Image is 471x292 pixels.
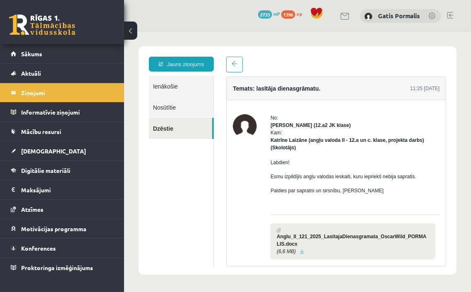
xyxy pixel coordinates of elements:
span: 2733 [258,10,272,19]
p: Esmu izpildījis angļu valodas ieskaiti, kuru iepriekš nebija sapratis. [146,141,316,148]
p: Labdien! [146,127,316,134]
a: Rīgas 1. Tālmācības vidusskola [9,14,75,35]
span: Aktuāli [21,69,41,77]
a: Aktuāli [11,64,114,83]
a: Jauns ziņojums [25,25,90,40]
span: Sākums [21,50,42,57]
a: Dzēstie [25,86,88,107]
b: Anglu_II_121_2025_LasitajaDienasgramata_OscarWild_PORMALIS.docx [153,201,305,216]
span: Atzīmes [21,206,43,213]
a: Sākums [11,44,114,63]
div: 11:25 [DATE] [286,53,316,60]
span: xp [296,10,302,17]
legend: Maksājumi [21,180,114,199]
i: (6,6 MB) [153,216,172,223]
a: Digitālie materiāli [11,161,114,180]
div: Kam: [146,97,316,120]
a: Nosūtītie [25,65,89,86]
strong: Katrīne Laizāne (angļu valoda II - 12.a un c. klase, projekta darbs) (Skolotājs) [146,105,300,119]
span: Motivācijas programma [21,225,86,232]
span: mP [273,10,280,17]
a: [DEMOGRAPHIC_DATA] [11,141,114,160]
span: Digitālie materiāli [21,167,70,174]
p: Paldies par sapratni un sirsnību, [PERSON_NAME] [146,155,316,163]
span: Konferences [21,244,56,252]
a: 1396 xp [281,10,306,17]
a: Motivācijas programma [11,219,114,238]
a: Konferences [11,239,114,258]
a: Mācību resursi [11,122,114,141]
a: Ienākošie [25,44,89,65]
div: No: [146,82,316,90]
a: Atzīmes [11,200,114,219]
span: [DEMOGRAPHIC_DATA] [21,147,86,155]
a: Informatīvie ziņojumi [11,103,114,122]
span: Proktoringa izmēģinājums [21,264,93,271]
a: 2733 mP [258,10,280,17]
a: Proktoringa izmēģinājums [11,258,114,277]
legend: Ziņojumi [21,83,114,102]
a: Ziņojumi [11,83,114,102]
span: Mācību resursi [21,128,61,135]
a: Gatis Pormalis [378,12,420,20]
legend: Informatīvie ziņojumi [21,103,114,122]
span: 1396 [281,10,295,19]
strong: [PERSON_NAME] (12.a2 JK klase) [146,91,227,96]
img: Gatis Pormalis [109,82,133,106]
a: Maksājumi [11,180,114,199]
h4: Temats: lasītāja dienasgrāmatu. [109,53,196,60]
img: Gatis Pormalis [364,12,373,21]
